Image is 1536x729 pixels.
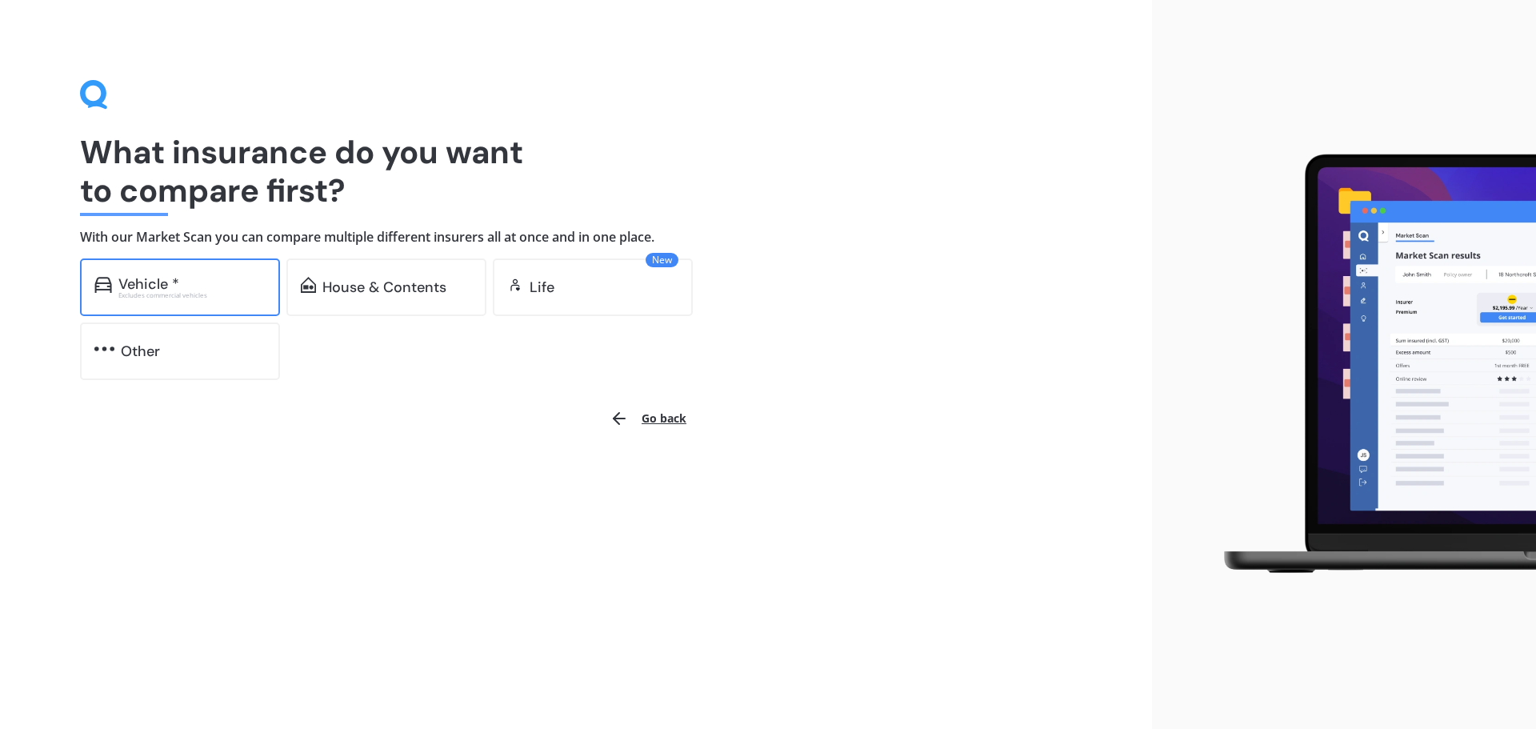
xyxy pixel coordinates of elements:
[80,229,1072,246] h4: With our Market Scan you can compare multiple different insurers all at once and in one place.
[530,279,554,295] div: Life
[1201,145,1536,585] img: laptop.webp
[118,276,179,292] div: Vehicle *
[322,279,446,295] div: House & Contents
[94,341,114,357] img: other.81dba5aafe580aa69f38.svg
[507,277,523,293] img: life.f720d6a2d7cdcd3ad642.svg
[94,277,112,293] img: car.f15378c7a67c060ca3f3.svg
[121,343,160,359] div: Other
[118,292,266,298] div: Excludes commercial vehicles
[600,399,696,438] button: Go back
[646,253,678,267] span: New
[80,133,1072,210] h1: What insurance do you want to compare first?
[301,277,316,293] img: home-and-contents.b802091223b8502ef2dd.svg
